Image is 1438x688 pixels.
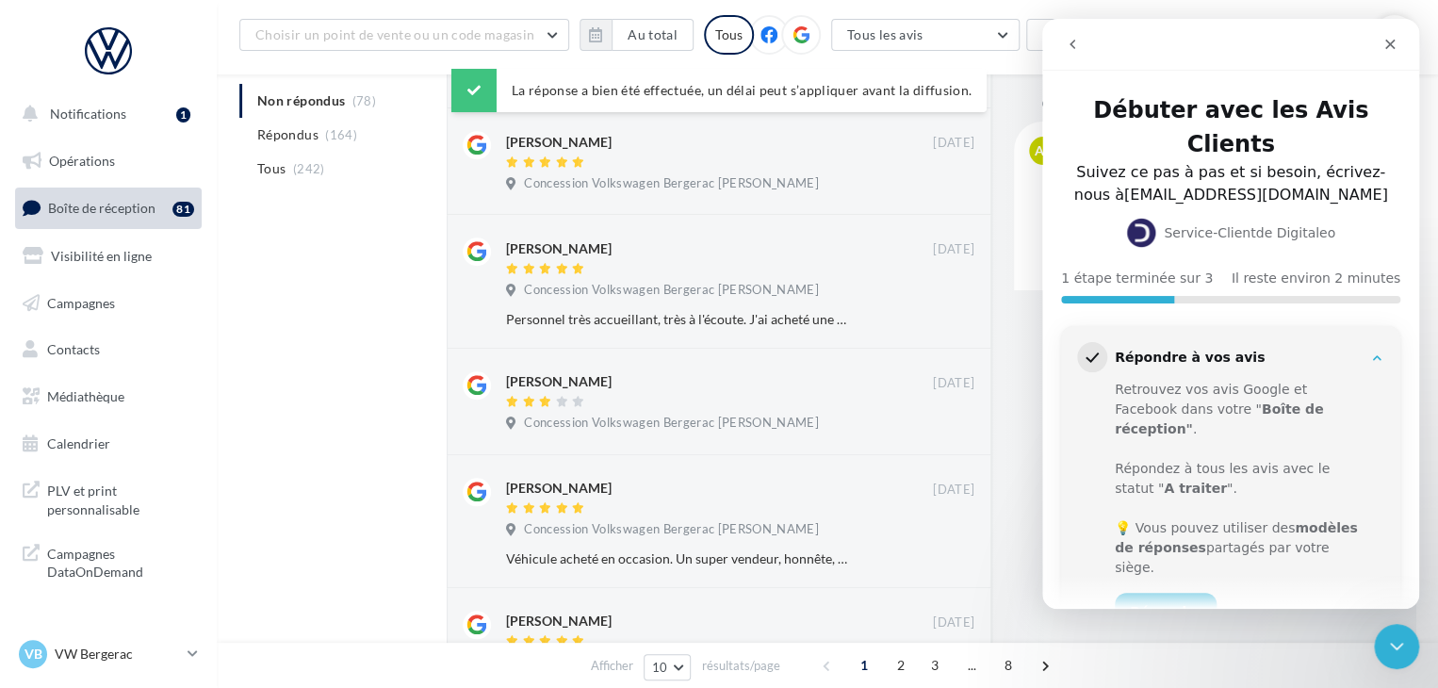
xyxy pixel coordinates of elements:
span: VB [25,645,42,663]
button: Au total [612,19,694,51]
div: [PERSON_NAME] [506,239,612,258]
span: Concession Volkswagen Bergerac [PERSON_NAME] [524,175,818,192]
a: Opérations [11,141,205,181]
span: Boîte de réception [48,200,155,216]
div: [PERSON_NAME] [506,372,612,391]
span: Tous [257,159,286,178]
a: PLV et print personnalisable [11,470,205,526]
a: Boîte de réception81 [11,188,205,228]
div: [PERSON_NAME] [506,133,612,152]
span: 10 [652,660,668,675]
p: VW Bergerac [55,645,180,663]
span: résultats/page [701,657,779,675]
div: Véhicule acheté en occasion. Un super vendeur, honnête, de bons conseils, disponible et agréable ... [506,549,852,568]
button: Notifications 1 [11,94,198,134]
span: Notifications [50,106,126,122]
span: [DATE] [933,375,974,392]
div: Répondre [73,559,328,612]
button: Au total [580,19,694,51]
iframe: Intercom live chat [1374,624,1419,669]
a: Médiathèque [11,377,205,417]
span: Choisir un point de vente ou un code magasin [255,26,534,42]
a: Calendrier [11,424,205,464]
div: [PERSON_NAME] [506,612,612,631]
div: Personnel très accueillant, très à l'écoute. J'ai acheté une voiture l'année dernière en occasion... [506,310,852,329]
span: (242) [293,161,325,176]
a: Visibilité en ligne [11,237,205,276]
a: Campagnes [11,284,205,323]
a: VB VW Bergerac [15,636,202,672]
span: 2 [886,650,916,680]
span: [DATE] [933,482,974,499]
span: ... [956,650,987,680]
button: Choisir un point de vente ou un code magasin [239,19,569,51]
span: AF [1035,141,1052,160]
span: Campagnes DataOnDemand [47,541,194,582]
span: 3 [920,650,950,680]
span: Campagnes [47,294,115,310]
span: [DATE] [933,614,974,631]
span: 8 [993,650,1023,680]
div: La réponse a bien été effectuée, un délai peut s’appliquer avant la diffusion. [451,69,987,112]
span: Calendrier [47,435,110,451]
span: Médiathèque [47,388,124,404]
a: Campagnes DataOnDemand [11,533,205,589]
span: Opérations [49,153,115,169]
a: Contacts [11,330,205,369]
div: [PERSON_NAME] [506,479,612,498]
span: Afficher [591,657,633,675]
span: Contacts [47,341,100,357]
span: Visibilité en ligne [51,248,152,264]
button: Tous les avis [831,19,1020,51]
span: Concession Volkswagen Bergerac [PERSON_NAME] [524,415,818,432]
span: Concession Volkswagen Bergerac [PERSON_NAME] [524,521,818,538]
div: Tous [704,15,754,55]
div: 81 [172,202,194,217]
a: Répondre [73,574,174,612]
span: 1 [849,650,879,680]
span: Concession Volkswagen Bergerac [PERSON_NAME] [524,282,818,299]
iframe: Intercom live chat [1042,19,1419,609]
span: PLV et print personnalisable [47,478,194,518]
div: 1 [176,107,190,123]
span: [DATE] [933,241,974,258]
span: Répondus [257,125,319,144]
button: Filtrer par note [1026,19,1168,51]
span: [DATE] [933,135,974,152]
button: 10 [644,654,692,680]
span: Tous les avis [847,26,923,42]
span: (164) [325,127,357,142]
